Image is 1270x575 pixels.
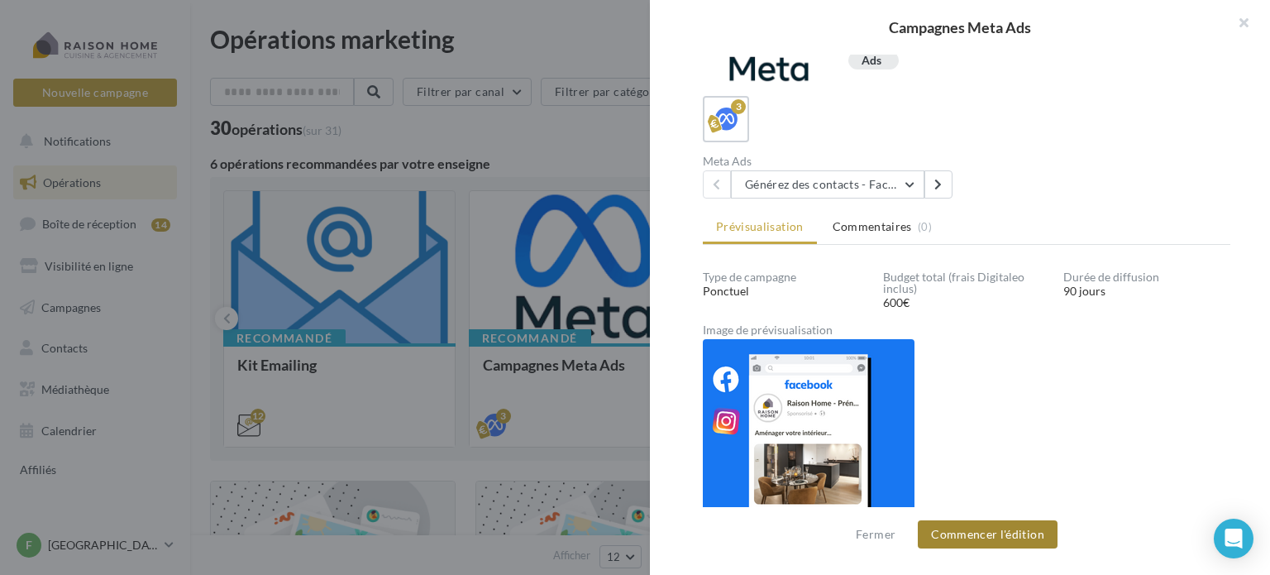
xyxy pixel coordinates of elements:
span: Commentaires [833,218,912,235]
button: Générez des contacts - Facebook Lead Ads 3 mois [731,170,924,199]
button: Fermer [849,525,902,544]
div: Open Intercom Messenger [1214,519,1253,558]
div: Meta Ads [703,156,960,167]
div: Durée de diffusion [1063,271,1230,283]
div: Ponctuel [703,283,870,299]
img: 75ef3b89ebe88dc3e567127ec6821622.png [703,339,914,525]
div: 90 jours [1063,283,1230,299]
div: Campagnes Meta Ads [676,20,1244,35]
div: Type de campagne [703,271,870,283]
div: Image de prévisualisation [703,324,1230,336]
div: 3 [731,99,746,114]
div: 600€ [883,295,1050,311]
div: Ads [862,55,882,67]
button: Commencer l'édition [918,520,1058,549]
div: Budget total (frais Digitaleo inclus) [883,271,1050,295]
span: (0) [918,220,932,233]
